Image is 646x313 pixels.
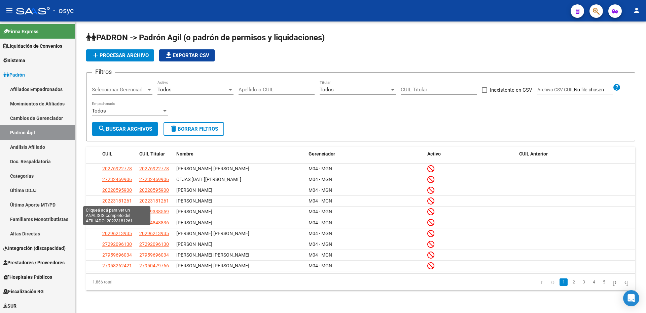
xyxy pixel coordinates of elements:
span: CUIL Titular [139,151,165,156]
span: Firma Express [3,28,38,35]
div: 1.866 total [86,274,195,290]
span: 27232469906 [139,177,169,182]
li: page 3 [579,276,589,288]
span: Activo [427,151,441,156]
mat-icon: search [98,125,106,133]
mat-icon: delete [170,125,178,133]
span: 20339338559 [139,209,169,214]
datatable-header-cell: Nombre [174,147,306,161]
mat-icon: file_download [165,51,173,59]
span: 20296213935 [102,231,132,236]
button: Exportar CSV [159,49,215,61]
span: Seleccionar Gerenciador [92,87,146,93]
span: [PERSON_NAME] [176,198,212,204]
span: [PERSON_NAME] [PERSON_NAME] [176,252,249,258]
span: 27292096130 [139,241,169,247]
li: page 2 [569,276,579,288]
li: page 4 [589,276,599,288]
span: Inexistente en CSV [490,86,532,94]
button: Procesar archivo [86,49,154,61]
mat-icon: person [633,6,641,14]
span: Todos [320,87,334,93]
span: Gerenciador [309,151,335,156]
span: Procesar archivo [92,52,149,58]
span: 20296213935 [139,231,169,236]
span: Fiscalización RG [3,288,44,295]
span: 27958262421 [102,263,132,268]
span: M04 - MGN [309,187,332,193]
a: go to last page [621,278,631,286]
span: 20228595900 [102,187,132,193]
li: page 5 [599,276,609,288]
span: 20228595900 [139,187,169,193]
datatable-header-cell: CUIL Titular [137,147,174,161]
span: M04 - MGN [309,220,332,225]
span: Prestadores / Proveedores [3,259,65,266]
datatable-header-cell: CUIL Anterior [516,147,635,161]
span: Buscar Archivos [98,126,152,132]
mat-icon: add [92,51,100,59]
span: 20944848836 [102,220,132,225]
span: Exportar CSV [165,52,209,58]
a: go to next page [610,278,619,286]
div: Open Intercom Messenger [623,290,639,306]
span: 27959696034 [139,252,169,258]
span: M04 - MGN [309,177,332,182]
a: 5 [600,278,608,286]
a: go to first page [538,278,546,286]
span: 27232469906 [102,177,132,182]
span: 27292096130 [102,241,132,247]
span: 20276922778 [102,166,132,171]
span: [PERSON_NAME] [PERSON_NAME] [176,231,249,236]
li: page 1 [559,276,569,288]
span: [PERSON_NAME] [176,187,212,193]
span: M04 - MGN [309,241,332,247]
span: [PERSON_NAME] [176,241,212,247]
span: 20223181261 [102,198,132,204]
span: [PERSON_NAME] [PERSON_NAME] [176,166,249,171]
span: M04 - MGN [309,263,332,268]
button: Borrar Filtros [164,122,224,136]
mat-icon: help [613,83,621,91]
span: M04 - MGN [309,198,332,204]
span: Integración (discapacidad) [3,244,66,252]
a: 3 [580,278,588,286]
span: CUIL Anterior [519,151,548,156]
span: [PERSON_NAME] [PERSON_NAME] [176,263,249,268]
span: M04 - MGN [309,166,332,171]
button: Buscar Archivos [92,122,158,136]
span: Todos [92,108,106,114]
span: PADRON -> Padrón Agil (o padrón de permisos y liquidaciones) [86,33,325,42]
datatable-header-cell: Gerenciador [306,147,425,161]
span: 20276922778 [139,166,169,171]
a: go to previous page [548,278,558,286]
span: - osyc [53,3,74,18]
a: 4 [590,278,598,286]
a: 1 [560,278,568,286]
span: 27950479766 [139,263,169,268]
mat-icon: menu [5,6,13,14]
span: Todos [157,87,172,93]
span: Padrón [3,71,25,79]
span: Hospitales Públicos [3,273,52,281]
span: 20223181261 [139,198,169,204]
span: [PERSON_NAME] [176,220,212,225]
span: M04 - MGN [309,252,332,258]
span: [PERSON_NAME] [176,209,212,214]
span: 27959696034 [102,252,132,258]
span: 20339338559 [102,209,132,214]
span: Borrar Filtros [170,126,218,132]
h3: Filtros [92,67,115,77]
span: Sistema [3,57,25,64]
span: 20944848836 [139,220,169,225]
span: SUR [3,302,16,310]
datatable-header-cell: CUIL [100,147,137,161]
span: M04 - MGN [309,231,332,236]
span: Nombre [176,151,193,156]
span: Liquidación de Convenios [3,42,62,50]
span: CUIL [102,151,112,156]
span: M04 - MGN [309,209,332,214]
span: CEJAS [DATE][PERSON_NAME] [176,177,241,182]
datatable-header-cell: Activo [425,147,516,161]
input: Archivo CSV CUIL [574,87,613,93]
